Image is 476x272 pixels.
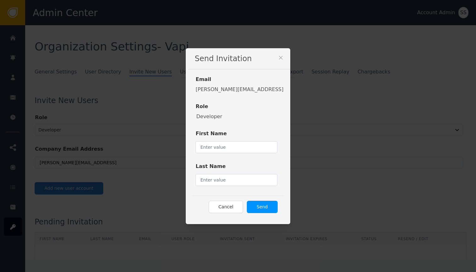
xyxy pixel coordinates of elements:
button: Send [247,201,277,213]
button: Cancel [209,201,243,213]
label: Last Name [195,163,277,173]
label: First Name [195,130,277,140]
div: [PERSON_NAME][EMAIL_ADDRESS] [195,86,283,93]
div: Send Invitation [188,48,290,69]
label: Role [195,103,280,113]
input: Enter value [195,174,277,186]
label: Email [195,76,283,86]
input: Enter value [195,141,277,153]
div: Developer [196,113,280,120]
